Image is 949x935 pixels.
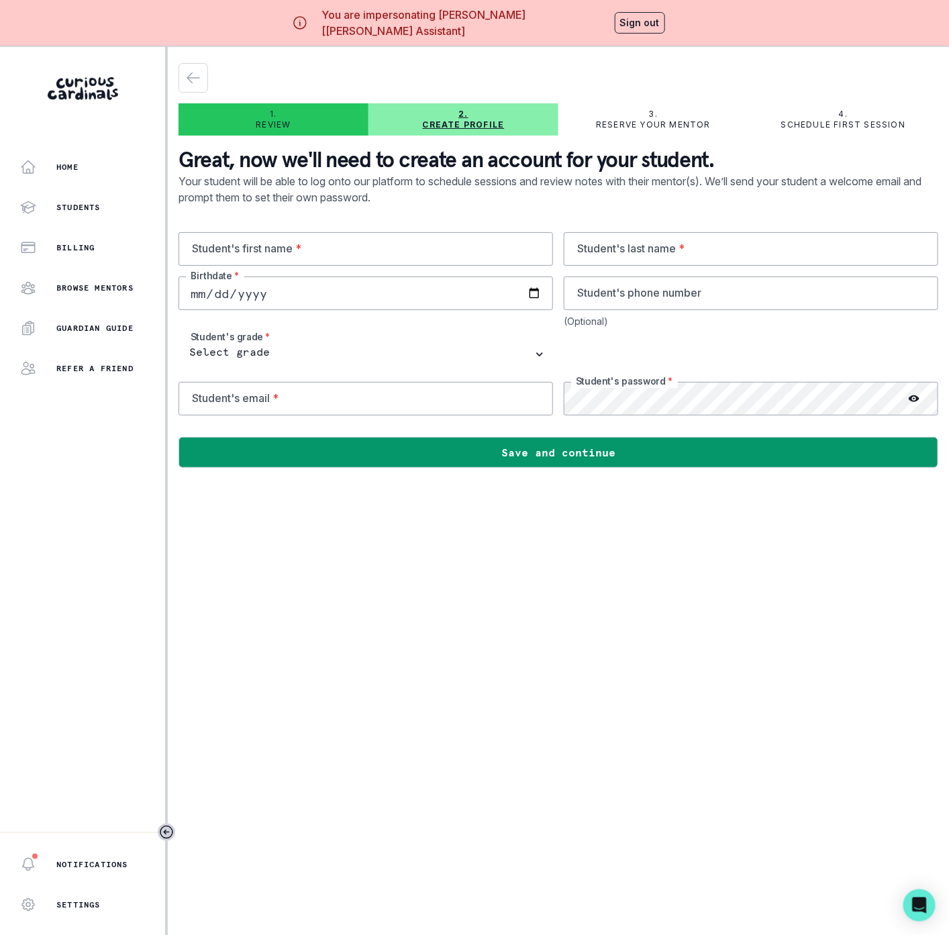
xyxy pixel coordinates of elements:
p: Billing [56,242,95,253]
img: Curious Cardinals Logo [48,77,118,100]
div: (Optional) [564,315,938,327]
p: Guardian Guide [56,323,134,334]
button: Toggle sidebar [158,824,175,841]
button: Save and continue [179,437,938,468]
p: 1. [270,109,277,119]
p: Reserve your mentor [596,119,711,130]
div: Open Intercom Messenger [903,889,936,922]
p: Your student will be able to log onto our platform to schedule sessions and review notes with the... [179,173,938,232]
p: Settings [56,899,101,910]
p: Refer a friend [56,363,134,374]
p: Create profile [423,119,505,130]
p: 2. [458,109,468,119]
p: Schedule first session [781,119,905,130]
p: Notifications [56,859,128,870]
p: Students [56,202,101,213]
p: Browse Mentors [56,283,134,293]
button: Sign out [615,12,665,34]
p: Home [56,162,79,173]
p: Review [256,119,291,130]
p: 3. [649,109,658,119]
p: 4. [839,109,848,119]
p: You are impersonating [PERSON_NAME] [[PERSON_NAME] Assistant] [321,7,609,39]
p: Great, now we'll need to create an account for your student. [179,146,938,173]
